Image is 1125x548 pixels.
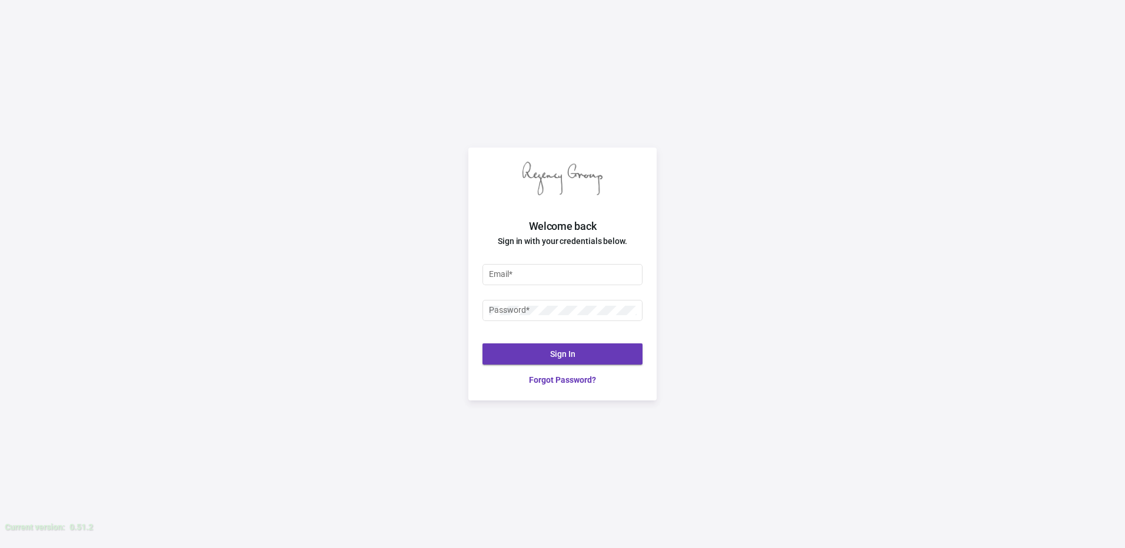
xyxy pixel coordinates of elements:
[69,521,93,533] div: 0.51.2
[482,374,643,386] a: Forgot Password?
[550,349,575,359] span: Sign In
[522,162,603,195] img: Regency Group logo
[468,234,657,248] h4: Sign in with your credentials below.
[5,521,65,533] div: Current version:
[482,343,643,365] button: Sign In
[468,219,657,234] h2: Welcome back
